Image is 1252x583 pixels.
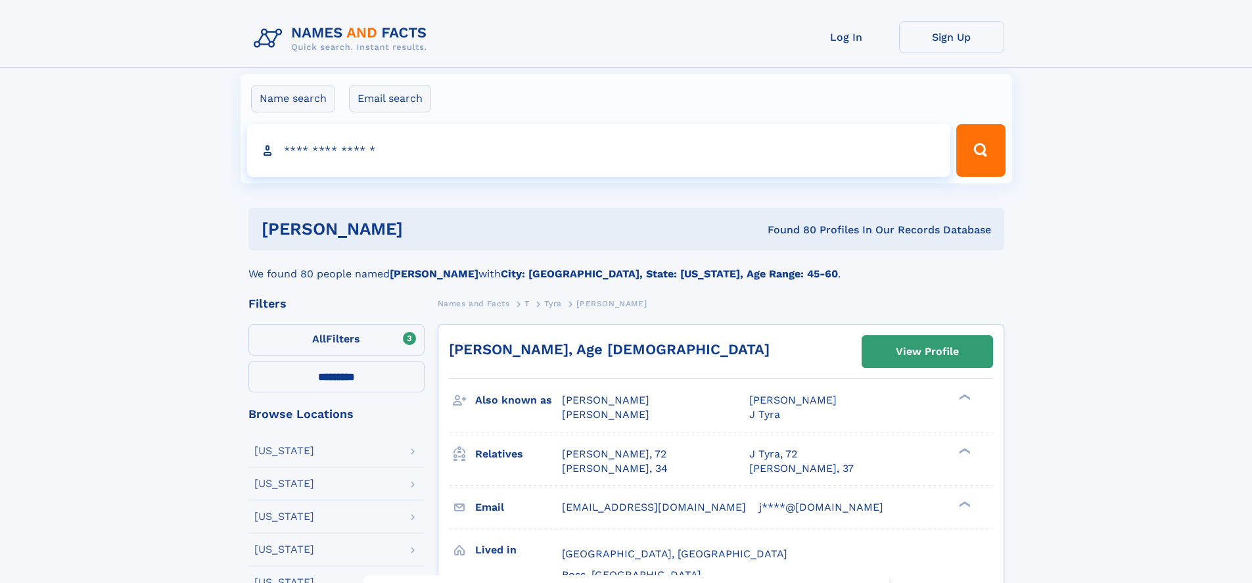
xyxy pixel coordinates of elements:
div: View Profile [896,337,959,367]
a: View Profile [862,336,992,367]
div: We found 80 people named with . [248,250,1004,282]
div: Found 80 Profiles In Our Records Database [585,223,991,237]
span: [PERSON_NAME] [562,394,649,406]
input: search input [247,124,951,177]
a: T [524,295,530,312]
b: City: [GEOGRAPHIC_DATA], State: [US_STATE], Age Range: 45-60 [501,268,838,280]
div: [US_STATE] [254,478,314,489]
div: [US_STATE] [254,544,314,555]
a: Names and Facts [438,295,510,312]
a: [PERSON_NAME], 37 [749,461,854,476]
span: J Tyra [749,408,780,421]
h3: Relatives [475,443,562,465]
label: Filters [248,324,425,356]
span: Boss, [GEOGRAPHIC_DATA] [562,569,701,581]
span: Tyra [544,299,561,308]
div: [US_STATE] [254,446,314,456]
span: All [312,333,326,345]
h3: Email [475,496,562,519]
h3: Lived in [475,539,562,561]
div: ❯ [956,393,971,402]
a: [PERSON_NAME], 34 [562,461,668,476]
b: [PERSON_NAME] [390,268,478,280]
div: ❯ [956,446,971,455]
label: Name search [251,85,335,112]
div: ❯ [956,500,971,508]
span: [GEOGRAPHIC_DATA], [GEOGRAPHIC_DATA] [562,548,787,560]
h1: [PERSON_NAME] [262,221,586,237]
a: Log In [794,21,899,53]
a: Tyra [544,295,561,312]
div: Filters [248,298,425,310]
a: [PERSON_NAME], Age [DEMOGRAPHIC_DATA] [449,341,770,358]
img: Logo Names and Facts [248,21,438,57]
div: Browse Locations [248,408,425,420]
label: Email search [349,85,431,112]
span: [EMAIL_ADDRESS][DOMAIN_NAME] [562,501,746,513]
a: J Tyra, 72 [749,447,797,461]
span: [PERSON_NAME] [576,299,647,308]
span: [PERSON_NAME] [749,394,837,406]
a: [PERSON_NAME], 72 [562,447,666,461]
a: Sign Up [899,21,1004,53]
span: T [524,299,530,308]
h3: Also known as [475,389,562,411]
button: Search Button [956,124,1005,177]
div: [US_STATE] [254,511,314,522]
span: [PERSON_NAME] [562,408,649,421]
